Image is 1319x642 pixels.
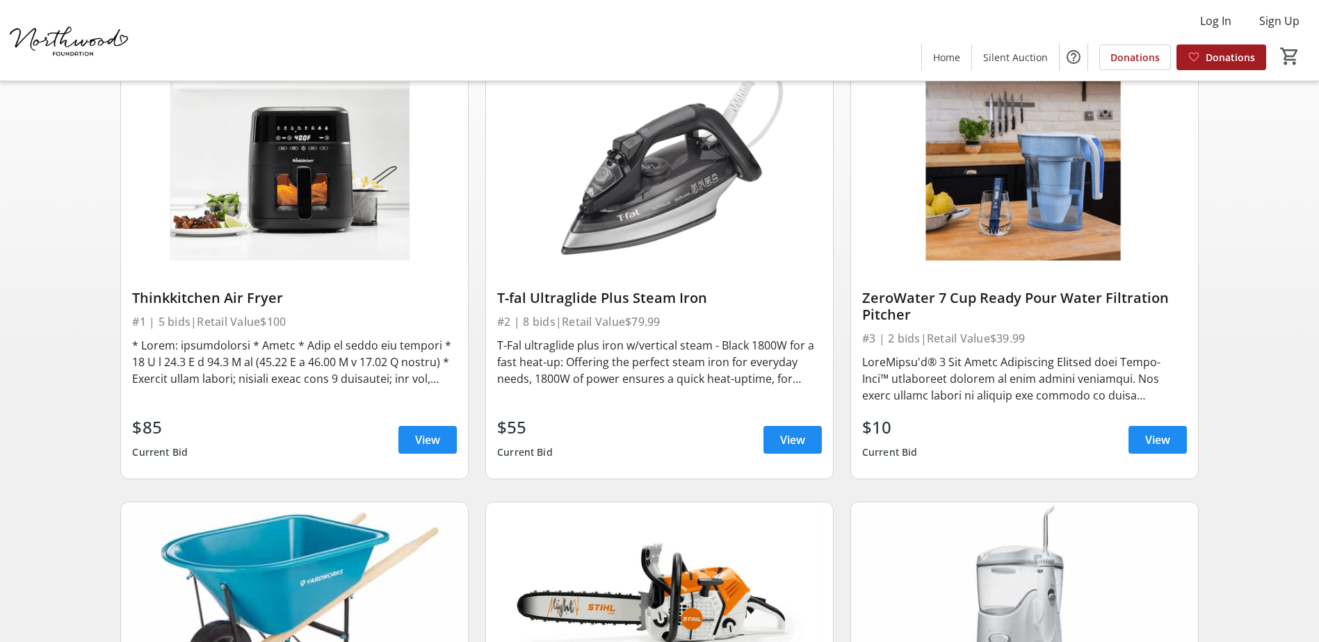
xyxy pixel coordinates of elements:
[132,290,457,306] div: Thinkkitchen Air Fryer
[132,415,188,440] div: $85
[1206,50,1255,65] span: Donations
[1248,10,1311,32] button: Sign Up
[8,6,132,75] img: Northwood Foundation's Logo
[1200,13,1231,29] span: Log In
[1060,43,1087,71] button: Help
[862,290,1187,323] div: ZeroWater 7 Cup Ready Pour Water Filtration Pitcher
[132,337,457,387] div: * Lorem: ipsumdolorsi * Ametc * Adip el seddo eiu tempori * 18 U l 24.3 E d 94.3 M al (45.22 E a ...
[862,415,918,440] div: $10
[1176,44,1266,70] a: Donations
[497,312,822,331] div: #2 | 8 bids | Retail Value $79.99
[1145,431,1170,448] span: View
[497,415,553,440] div: $55
[780,431,805,448] span: View
[1259,13,1300,29] span: Sign Up
[972,44,1059,70] a: Silent Auction
[1277,44,1302,69] button: Cart
[922,44,971,70] a: Home
[862,354,1187,404] div: LoreMipsu'd® 3 Sit Ametc Adipiscing Elitsed doei Tempo-Inci™ utlaboreet dolorem al enim admini ve...
[497,290,822,306] div: T-fal Ultraglide Plus Steam Iron
[763,426,822,454] a: View
[1128,426,1187,454] a: View
[121,65,468,261] img: Thinkkitchen Air Fryer
[132,312,457,331] div: #1 | 5 bids | Retail Value $100
[862,329,1187,348] div: #3 | 2 bids | Retail Value $39.99
[1099,44,1171,70] a: Donations
[862,440,918,465] div: Current Bid
[1110,50,1160,65] span: Donations
[415,431,440,448] span: View
[398,426,457,454] a: View
[132,440,188,465] div: Current Bid
[983,50,1048,65] span: Silent Auction
[497,440,553,465] div: Current Bid
[1189,10,1243,32] button: Log In
[851,65,1198,261] img: ZeroWater 7 Cup Ready Pour Water Filtration Pitcher
[497,337,822,387] div: T-Fal ultraglide plus iron w/vertical steam - Black 1800W for a fast heat-up: Offering the perfec...
[933,50,960,65] span: Home
[486,65,833,261] img: T-fal Ultraglide Plus Steam Iron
